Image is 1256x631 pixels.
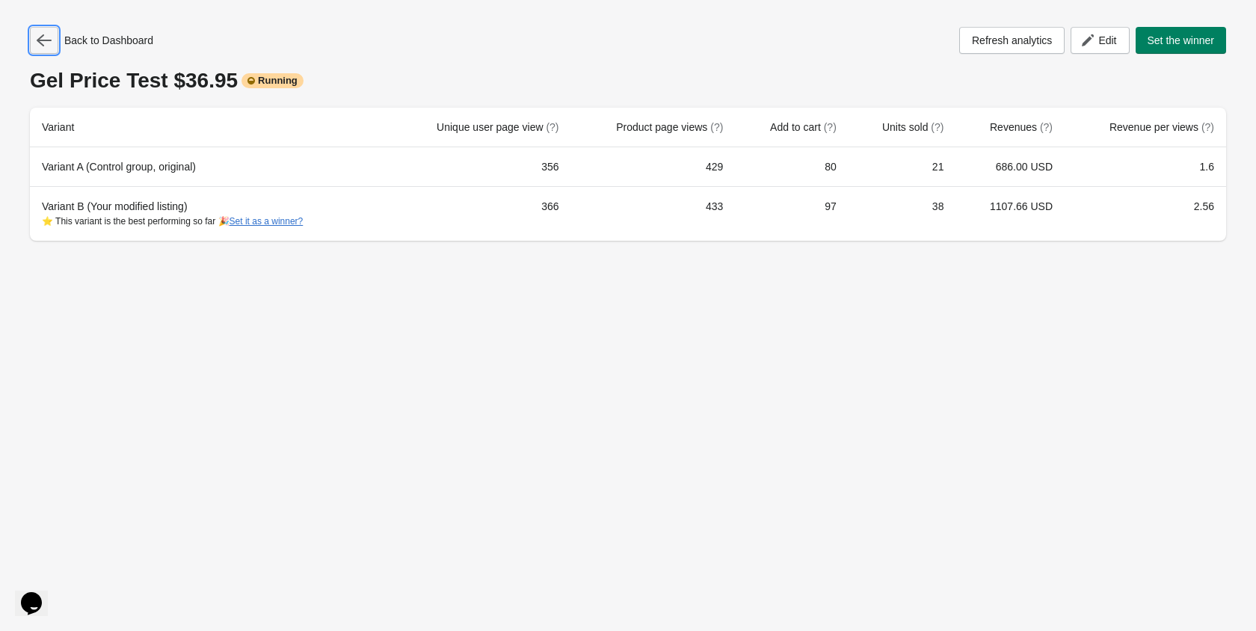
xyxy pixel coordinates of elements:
div: Back to Dashboard [30,27,153,54]
div: Gel Price Test $36.95 [30,69,1226,93]
span: Unique user page view [437,121,558,133]
span: Edit [1098,34,1116,46]
iframe: chat widget [15,571,63,616]
span: (?) [824,121,837,133]
span: (?) [931,121,943,133]
th: Variant [30,108,387,147]
span: (?) [1040,121,1053,133]
td: 38 [849,186,956,241]
div: Variant A (Control group, original) [42,159,375,174]
span: Product page views [616,121,723,133]
button: Edit [1071,27,1129,54]
span: Units sold [882,121,943,133]
td: 21 [849,147,956,186]
div: Variant B (Your modified listing) [42,199,375,229]
td: 366 [387,186,570,241]
span: Set the winner [1148,34,1215,46]
div: ⭐ This variant is the best performing so far 🎉 [42,214,375,229]
td: 2.56 [1065,186,1226,241]
span: (?) [546,121,558,133]
td: 1.6 [1065,147,1226,186]
button: Set it as a winner? [230,216,304,227]
td: 433 [571,186,736,241]
span: Revenues [990,121,1053,133]
span: (?) [1201,121,1214,133]
td: 97 [735,186,848,241]
td: 356 [387,147,570,186]
button: Set the winner [1136,27,1227,54]
span: Add to cart [770,121,837,133]
td: 1107.66 USD [955,186,1065,241]
td: 429 [571,147,736,186]
td: 80 [735,147,848,186]
span: Refresh analytics [972,34,1052,46]
span: Revenue per views [1109,121,1214,133]
span: (?) [710,121,723,133]
button: Refresh analytics [959,27,1065,54]
td: 686.00 USD [955,147,1065,186]
div: Running [241,73,304,88]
